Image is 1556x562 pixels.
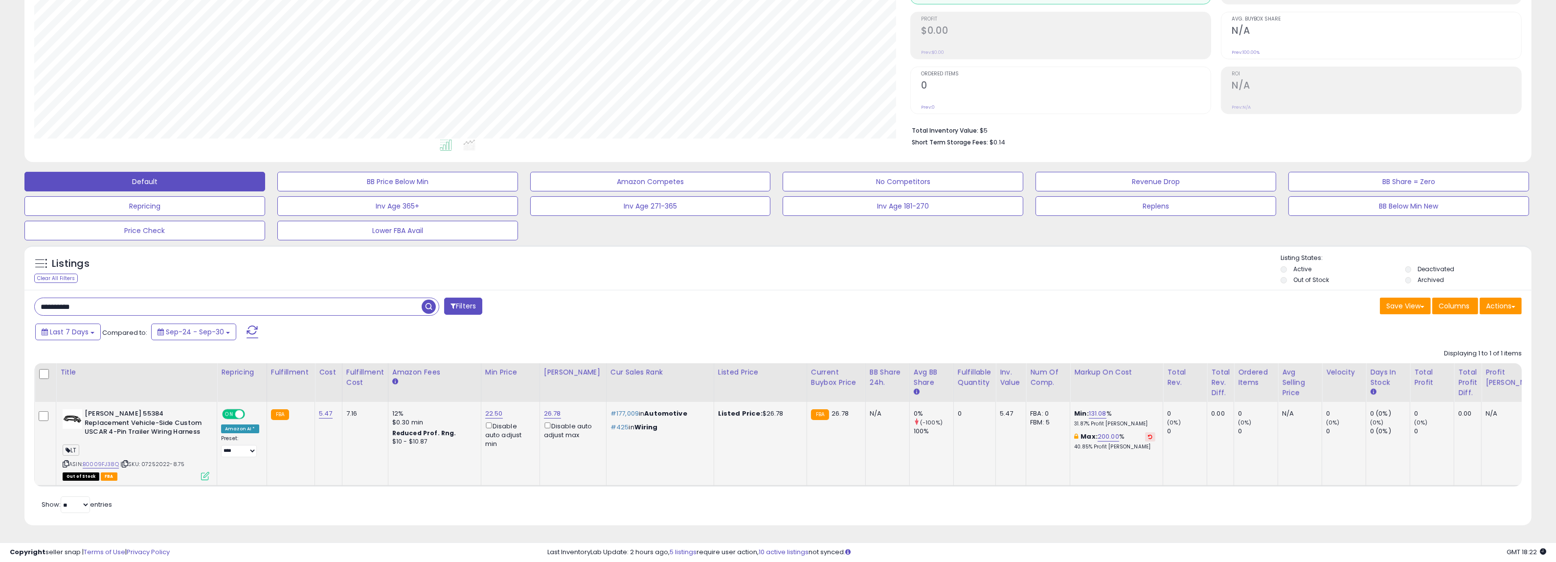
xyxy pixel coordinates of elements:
div: Disable auto adjust min [485,421,532,448]
a: 26.78 [544,409,561,419]
span: $0.14 [990,138,1005,147]
button: Revenue Drop [1036,172,1276,191]
button: No Competitors [783,172,1023,191]
div: seller snap | | [10,548,170,557]
b: Max: [1081,432,1098,441]
a: 5.47 [319,409,333,419]
button: Last 7 Days [35,324,101,340]
div: Inv. value [1000,367,1022,388]
button: BB Below Min New [1288,196,1529,216]
div: Profit [PERSON_NAME] [1486,367,1544,388]
div: 12% [392,409,474,418]
span: Profit [921,17,1211,22]
div: Fulfillment Cost [346,367,384,388]
div: [PERSON_NAME] [544,367,602,377]
p: Listing States: [1281,254,1532,263]
div: BB Share 24h. [870,367,905,388]
button: Save View [1380,298,1431,314]
div: 0 [1326,409,1366,418]
span: Sep-24 - Sep-30 [166,327,224,337]
a: 5 listings [670,547,697,557]
div: 0 [958,409,988,418]
b: [PERSON_NAME] 55384 Replacement Vehicle-Side Custom USCAR 4-Pin Trailer Wiring Harness [85,409,203,439]
button: Replens [1036,196,1276,216]
button: Repricing [24,196,265,216]
small: (0%) [1414,419,1428,426]
div: ASIN: [63,409,209,479]
small: (0%) [1167,419,1181,426]
div: 0% [914,409,953,418]
span: 2025-10-8 18:22 GMT [1507,547,1546,557]
div: Clear All Filters [34,274,78,283]
div: N/A [1282,409,1314,418]
div: $26.78 [718,409,799,418]
div: Disable auto adjust max [544,421,599,440]
strong: Copyright [10,547,45,557]
button: Filters [444,298,482,315]
span: | SKU: 07252022-8.75 [120,460,184,468]
small: Prev: N/A [1232,104,1251,110]
div: 0 [1414,409,1454,418]
div: FBM: 5 [1030,418,1062,427]
div: N/A [870,409,902,418]
a: 22.50 [485,409,503,419]
div: Current Buybox Price [811,367,861,388]
div: Total Rev. Diff. [1211,367,1230,398]
b: Reduced Prof. Rng. [392,429,456,437]
div: 0 [1167,427,1207,436]
div: Amazon Fees [392,367,477,377]
span: All listings that are currently out of stock and unavailable for purchase on Amazon [63,472,99,481]
div: 0 [1326,427,1366,436]
p: 31.87% Profit [PERSON_NAME] [1074,421,1155,427]
div: 0 [1238,409,1278,418]
div: Last InventoryLab Update: 2 hours ago, require user action, not synced. [547,548,1546,557]
div: Avg Selling Price [1282,367,1318,398]
small: Avg BB Share. [914,388,920,397]
button: Columns [1432,298,1478,314]
button: Price Check [24,221,265,240]
div: % [1074,432,1155,450]
div: FBA: 0 [1030,409,1062,418]
b: Listed Price: [718,409,763,418]
a: B0009FJ38Q [83,460,119,468]
div: Avg BB Share [914,367,949,388]
button: Amazon Competes [530,172,771,191]
button: Default [24,172,265,191]
a: 10 active listings [759,547,809,557]
span: Columns [1439,301,1469,311]
div: 0 [1414,427,1454,436]
span: Avg. Buybox Share [1232,17,1521,22]
p: in [610,409,706,418]
div: Preset: [221,435,259,457]
small: Prev: 100.00% [1232,49,1260,55]
small: Prev: 0 [921,104,935,110]
button: BB Price Below Min [277,172,518,191]
button: BB Share = Zero [1288,172,1529,191]
div: 7.16 [346,409,381,418]
h5: Listings [52,257,90,271]
img: 41ThGkvuXBL._SL40_.jpg [63,409,82,429]
div: N/A [1486,409,1540,418]
small: Days In Stock. [1370,388,1376,397]
div: Fulfillment [271,367,311,377]
small: (0%) [1238,419,1252,426]
div: Amazon AI * [221,424,259,433]
div: $10 - $10.87 [392,438,474,446]
div: Total Rev. [1167,367,1203,388]
small: FBA [271,409,289,420]
span: LT [63,445,79,456]
div: 0.00 [1211,409,1226,418]
div: Fulfillable Quantity [958,367,992,388]
div: Cost [319,367,338,377]
span: Show: entries [42,500,112,509]
b: Total Inventory Value: [912,126,978,135]
div: 0 [1238,427,1278,436]
label: Out of Stock [1293,276,1329,284]
button: Actions [1480,298,1522,314]
div: Days In Stock [1370,367,1406,388]
th: The percentage added to the cost of goods (COGS) that forms the calculator for Min & Max prices. [1070,363,1163,402]
b: Min: [1074,409,1089,418]
div: Ordered Items [1238,367,1274,388]
span: #425 [610,422,629,432]
label: Archived [1418,276,1444,284]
